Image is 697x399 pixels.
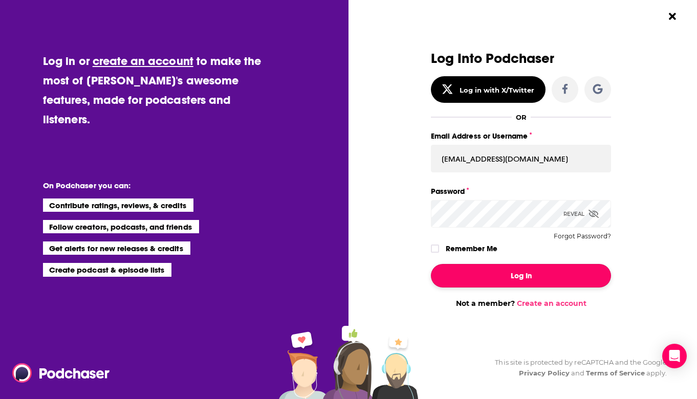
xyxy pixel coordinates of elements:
[93,54,193,68] a: create an account
[431,51,611,66] h3: Log Into Podchaser
[43,198,193,212] li: Contribute ratings, reviews, & credits
[431,264,611,287] button: Log In
[431,76,546,103] button: Log in with X/Twitter
[43,220,199,233] li: Follow creators, podcasts, and friends
[487,357,667,379] div: This site is protected by reCAPTCHA and the Google and apply.
[519,369,570,377] a: Privacy Policy
[662,344,687,368] div: Open Intercom Messenger
[431,299,611,308] div: Not a member?
[12,363,111,383] img: Podchaser - Follow, Share and Rate Podcasts
[446,242,497,255] label: Remember Me
[663,7,682,26] button: Close Button
[516,113,527,121] div: OR
[431,145,611,172] input: Email Address or Username
[12,363,102,383] a: Podchaser - Follow, Share and Rate Podcasts
[563,200,599,228] div: Reveal
[517,299,586,308] a: Create an account
[460,86,535,94] div: Log in with X/Twitter
[43,181,248,190] li: On Podchaser you can:
[431,129,611,143] label: Email Address or Username
[554,233,611,240] button: Forgot Password?
[586,369,645,377] a: Terms of Service
[43,241,190,255] li: Get alerts for new releases & credits
[431,185,611,198] label: Password
[43,263,171,276] li: Create podcast & episode lists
